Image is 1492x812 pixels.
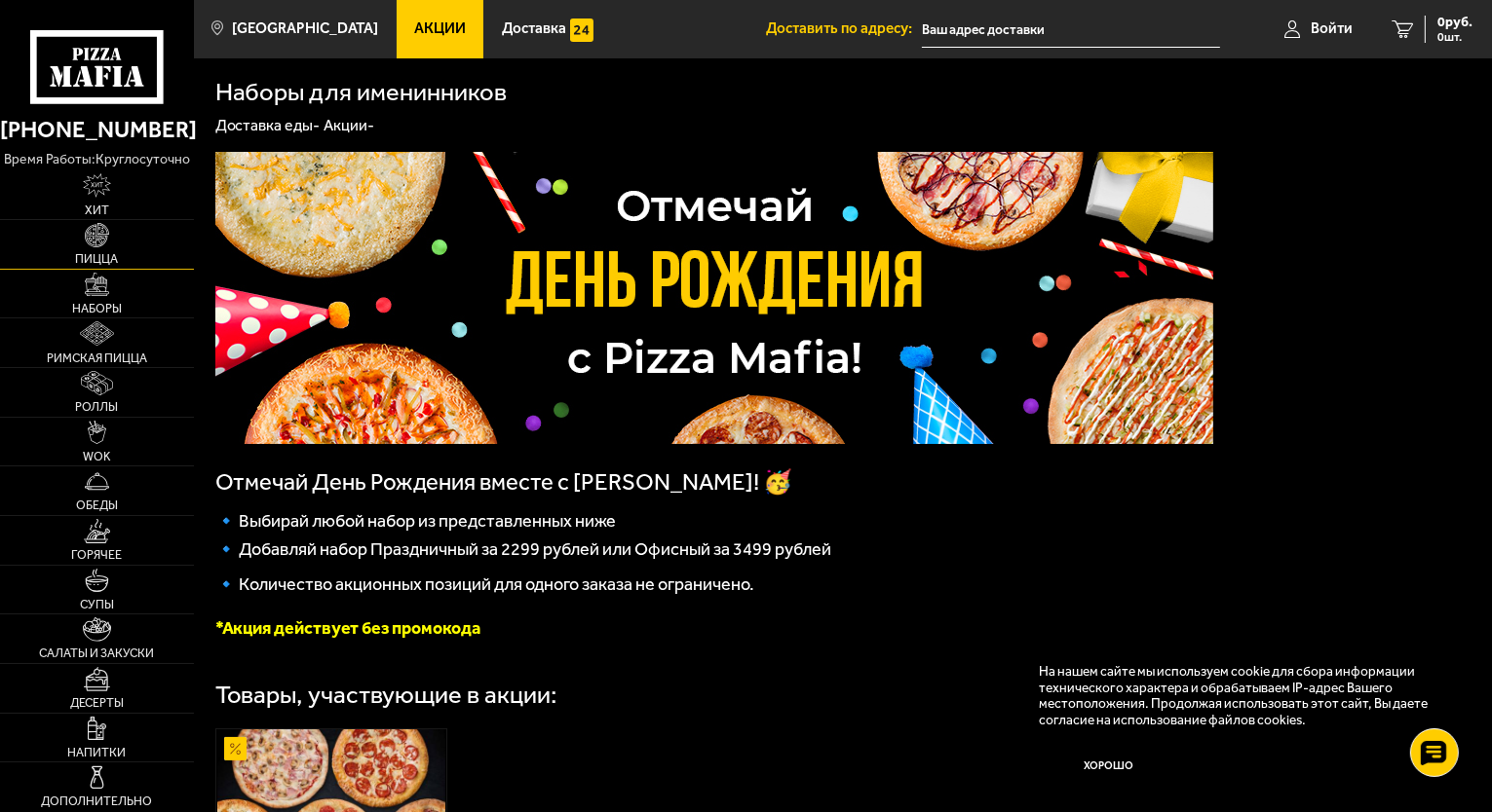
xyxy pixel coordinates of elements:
span: Отмечай День Рождения вместе с [PERSON_NAME]! 🥳 [215,468,793,496]
span: [GEOGRAPHIC_DATA] [232,21,378,36]
span: 🔹 Количество акционных позиций для одного заказа не ограничено. [215,573,755,595]
span: Римская пицца [47,352,147,365]
a: Акции- [324,116,374,134]
span: Хит [85,204,109,217]
img: 1024x1024 [215,152,1213,444]
span: Пицца [76,253,119,266]
span: 🔹 Добавляй набор Праздничный за 2299 рублей или Офисный за 3499 рублей [215,538,832,560]
p: На нашем сайте мы используем cookie для сбора информации технического характера и обрабатываем IP... [1039,663,1443,727]
a: Доставка еды- [215,116,321,134]
span: Горячее [72,549,123,562]
input: Ваш адрес доставки [922,12,1220,48]
img: Акционный [224,737,248,760]
span: Доставить по адресу: [766,21,922,36]
span: WOK [83,451,111,463]
span: Напитки [68,747,127,759]
span: 0 шт. [1437,31,1473,43]
span: Салаты и закуски [40,647,155,660]
span: Обеды [76,499,118,512]
h1: Наборы для именинников [215,80,508,105]
span: Дополнительно [42,795,153,808]
span: Наборы [72,303,122,315]
span: Роллы [76,401,119,414]
span: Супы [80,599,114,611]
img: 15daf4d41897b9f0e9f617042186c801.svg [570,18,593,42]
span: Войти [1311,21,1353,36]
button: Хорошо [1039,743,1179,790]
span: 🔹 Выбирай любой набор из представленных ниже [215,510,617,532]
span: Акции [414,21,466,36]
span: Доставка [502,21,566,36]
font: *Акция действует без промокода [215,617,481,639]
span: 0 руб. [1437,16,1473,29]
span: Десерты [70,697,124,710]
div: Товары, участвующие в акции: [215,683,558,708]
